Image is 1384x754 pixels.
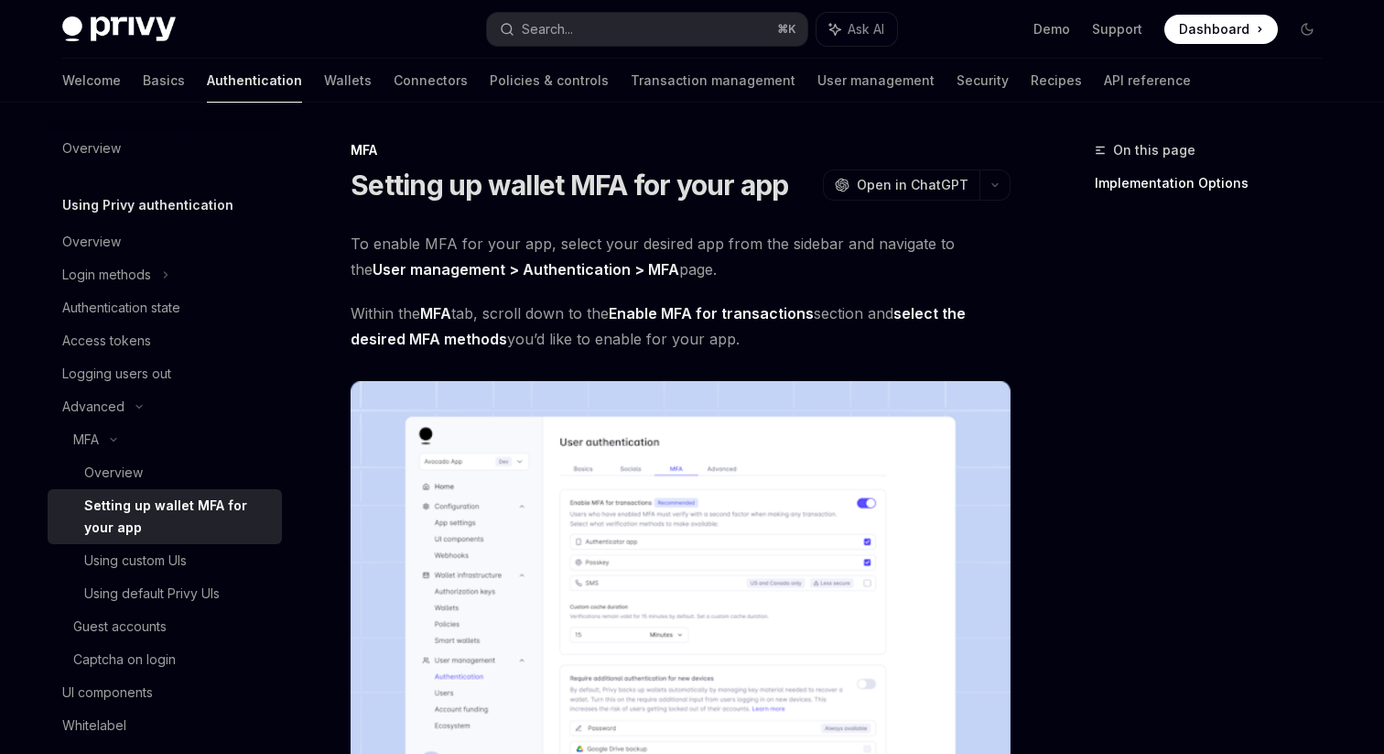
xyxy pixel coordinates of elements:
[1179,20,1249,38] span: Dashboard
[48,225,282,258] a: Overview
[84,550,187,572] div: Using custom UIs
[351,169,789,202] h1: Setting up wallet MFA for your app
[857,176,968,194] span: Open in ChatGPT
[324,59,372,103] a: Wallets
[48,456,282,489] a: Overview
[62,231,121,253] div: Overview
[48,132,282,165] a: Overview
[62,59,121,103] a: Welcome
[394,59,468,103] a: Connectors
[1031,59,1082,103] a: Recipes
[957,59,1009,103] a: Security
[1164,15,1278,44] a: Dashboard
[73,649,176,671] div: Captcha on login
[62,194,233,216] h5: Using Privy authentication
[351,231,1011,282] span: To enable MFA for your app, select your desired app from the sidebar and navigate to the page.
[48,709,282,742] a: Whitelabel
[1033,20,1070,38] a: Demo
[487,13,807,46] button: Search...⌘K
[48,676,282,709] a: UI components
[84,462,143,484] div: Overview
[631,59,795,103] a: Transaction management
[62,396,124,418] div: Advanced
[817,59,935,103] a: User management
[48,643,282,676] a: Captcha on login
[62,363,171,385] div: Logging users out
[62,715,126,737] div: Whitelabel
[62,682,153,704] div: UI components
[848,20,884,38] span: Ask AI
[1092,20,1142,38] a: Support
[48,577,282,610] a: Using default Privy UIs
[1292,15,1322,44] button: Toggle dark mode
[816,13,897,46] button: Ask AI
[420,304,451,322] strong: MFA
[522,18,573,40] div: Search...
[62,137,121,159] div: Overview
[490,59,609,103] a: Policies & controls
[609,304,814,322] strong: Enable MFA for transactions
[84,495,271,539] div: Setting up wallet MFA for your app
[48,544,282,577] a: Using custom UIs
[48,357,282,390] a: Logging users out
[62,264,151,286] div: Login methods
[1104,59,1191,103] a: API reference
[48,324,282,357] a: Access tokens
[373,260,679,279] strong: User management > Authentication > MFA
[1095,169,1336,198] a: Implementation Options
[351,301,1011,352] span: Within the tab, scroll down to the section and you’d like to enable for your app.
[62,330,151,352] div: Access tokens
[48,610,282,643] a: Guest accounts
[823,169,979,201] button: Open in ChatGPT
[62,16,176,42] img: dark logo
[48,489,282,544] a: Setting up wallet MFA for your app
[777,22,796,37] span: ⌘ K
[62,297,180,319] div: Authentication state
[143,59,185,103] a: Basics
[351,141,1011,159] div: MFA
[73,616,167,638] div: Guest accounts
[48,291,282,324] a: Authentication state
[84,583,220,605] div: Using default Privy UIs
[207,59,302,103] a: Authentication
[73,429,99,451] div: MFA
[1113,139,1195,161] span: On this page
